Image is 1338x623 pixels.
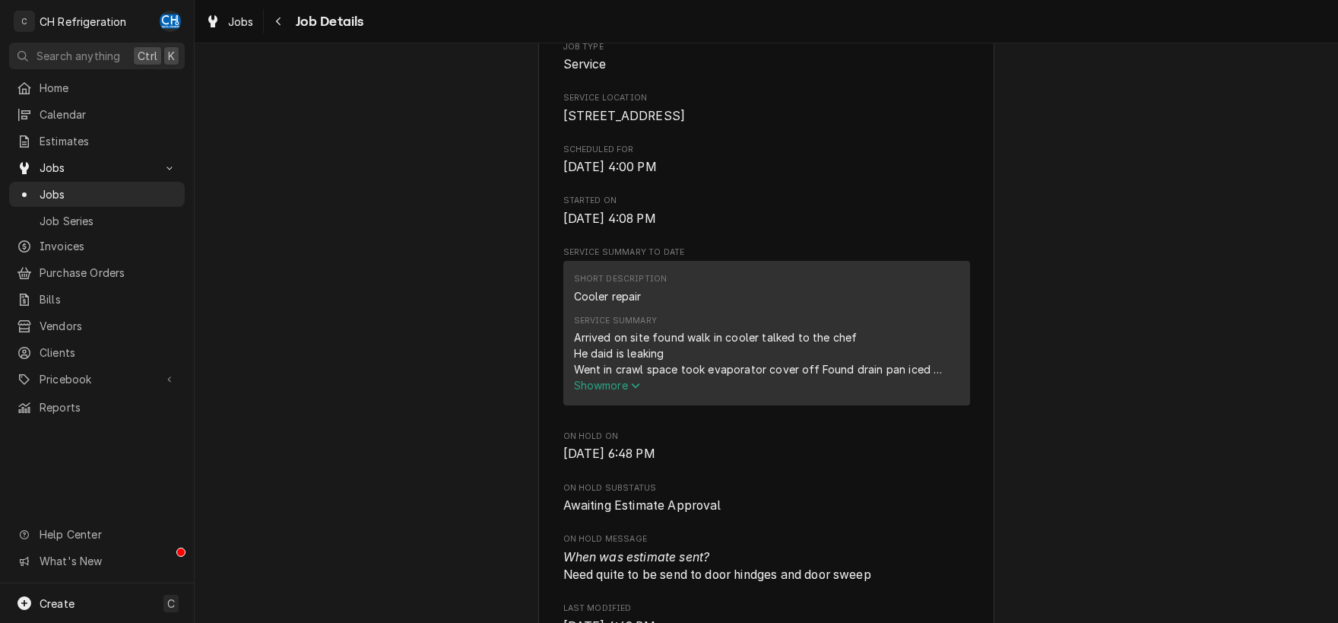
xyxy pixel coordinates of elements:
[563,533,970,545] span: On Hold Message
[563,602,970,615] span: Last Modified
[574,329,959,377] div: Arrived on site found walk in cooler talked to the chef He daid is leaking Went in crawl space to...
[563,92,970,104] span: Service Location
[563,497,970,515] span: On Hold SubStatus
[9,367,185,392] a: Go to Pricebook
[563,211,656,226] span: [DATE] 4:08 PM
[9,208,185,234] a: Job Series
[40,597,75,610] span: Create
[40,318,177,334] span: Vendors
[574,273,667,285] div: Short Description
[40,291,177,307] span: Bills
[40,238,177,254] span: Invoices
[563,550,871,583] span: Need quite to be send to door hindges and door sweep
[14,11,35,32] div: C
[563,447,655,461] span: [DATE] 6:48 PM
[40,526,176,542] span: Help Center
[563,107,970,126] span: Service Location
[574,288,642,304] div: Cooler repair
[563,195,970,227] div: Started On
[563,445,970,463] span: On Hold On
[563,482,970,494] span: On Hold SubStatus
[563,431,970,443] span: On Hold On
[9,287,185,312] a: Bills
[40,106,177,122] span: Calendar
[40,133,177,149] span: Estimates
[563,550,710,564] i: When was estimate sent?
[563,158,970,176] span: Scheduled For
[9,102,185,127] a: Calendar
[9,395,185,420] a: Reports
[574,377,959,393] button: Showmore
[40,186,177,202] span: Jobs
[563,548,970,584] span: On Hold Message
[563,56,970,74] span: Job Type
[160,11,181,32] div: CH
[563,261,970,412] div: Service Summary
[9,340,185,365] a: Clients
[40,371,154,387] span: Pricebook
[9,155,185,180] a: Go to Jobs
[563,92,970,125] div: Service Location
[40,553,176,569] span: What's New
[563,533,970,584] div: On Hold Message
[574,315,657,327] div: Service Summary
[14,11,35,32] div: CH Refrigeration's Avatar
[40,213,177,229] span: Job Series
[9,313,185,339] a: Vendors
[40,80,177,96] span: Home
[9,548,185,574] a: Go to What's New
[36,48,120,64] span: Search anything
[40,399,177,415] span: Reports
[138,48,157,64] span: Ctrl
[563,482,970,515] div: On Hold SubStatus
[563,431,970,463] div: On Hold On
[563,144,970,156] span: Scheduled For
[563,144,970,176] div: Scheduled For
[9,260,185,285] a: Purchase Orders
[563,195,970,207] span: Started On
[9,43,185,69] button: Search anythingCtrlK
[40,345,177,361] span: Clients
[291,11,364,32] span: Job Details
[228,14,254,30] span: Jobs
[40,265,177,281] span: Purchase Orders
[9,129,185,154] a: Estimates
[9,522,185,547] a: Go to Help Center
[267,9,291,33] button: Navigate back
[563,57,607,72] span: Service
[563,160,657,174] span: [DATE] 4:00 PM
[563,41,970,53] span: Job Type
[574,379,641,392] span: Show more
[40,14,127,30] div: CH Refrigeration
[563,210,970,228] span: Started On
[563,109,686,123] span: [STREET_ADDRESS]
[167,596,175,612] span: C
[563,498,721,513] span: Awaiting Estimate Approval
[563,246,970,259] span: Service Summary To Date
[563,41,970,74] div: Job Type
[9,75,185,100] a: Home
[40,160,154,176] span: Jobs
[168,48,175,64] span: K
[9,182,185,207] a: Jobs
[160,11,181,32] div: Chris Hiraga's Avatar
[199,9,260,34] a: Jobs
[563,246,970,412] div: Service Summary To Date
[9,234,185,259] a: Invoices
